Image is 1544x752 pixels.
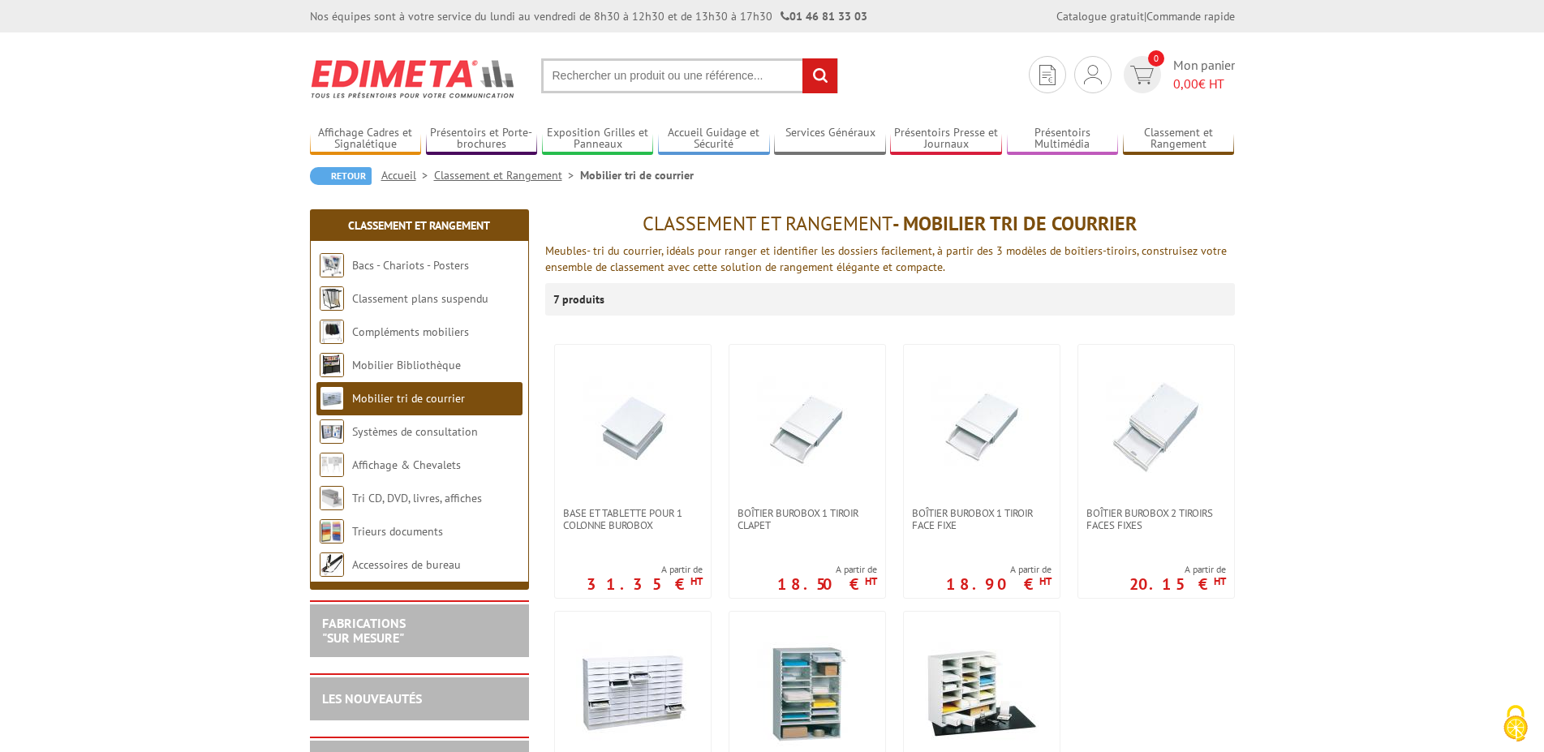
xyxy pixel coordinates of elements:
[310,167,372,185] a: Retour
[865,574,877,588] sup: HT
[322,615,406,646] a: FABRICATIONS"Sur Mesure"
[1148,50,1164,67] span: 0
[802,58,837,93] input: rechercher
[553,283,614,316] p: 7 produits
[946,563,1052,576] span: A partir de
[352,258,469,273] a: Bacs - Chariots - Posters
[738,507,877,531] span: Boîtier Burobox 1 tiroir clapet
[320,353,344,377] img: Mobilier Bibliothèque
[925,369,1039,483] img: Boîtier Burobox 1 tiroir face fixe
[643,211,892,236] span: Classement et Rangement
[320,453,344,477] img: Affichage & Chevalets
[352,391,465,406] a: Mobilier tri de courrier
[320,320,344,344] img: Compléments mobiliers
[381,168,434,183] a: Accueil
[1039,65,1056,85] img: devis rapide
[320,552,344,577] img: Accessoires de bureau
[352,324,469,339] a: Compléments mobiliers
[1078,507,1234,531] a: Boîtier Burobox 2 tiroirs faces fixes
[352,557,461,572] a: Accessoires de bureau
[1173,75,1235,93] span: € HT
[322,690,422,707] a: LES NOUVEAUTÉS
[925,636,1039,750] img: Meuble tri du courrier 18 cases, 3 colonnes
[750,369,864,483] img: Boîtier Burobox 1 tiroir clapet
[1086,507,1226,531] span: Boîtier Burobox 2 tiroirs faces fixes
[1007,126,1119,153] a: Présentoirs Multimédia
[1039,574,1052,588] sup: HT
[1214,574,1226,588] sup: HT
[352,491,482,505] a: Tri CD, DVD, livres, affiches
[576,636,690,750] img: Comptoir Classement 50 Tiroirs Burobox
[320,253,344,277] img: Bacs - Chariots - Posters
[576,369,690,483] img: Base et tablette pour 1 colonne Burobox
[1056,9,1144,24] a: Catalogue gratuit
[352,524,443,539] a: Trieurs documents
[545,213,1235,234] h1: - Mobilier tri de courrier
[541,58,838,93] input: Rechercher un produit ou une référence...
[781,9,867,24] strong: 01 46 81 33 03
[352,458,461,472] a: Affichage & Chevalets
[658,126,770,153] a: Accueil Guidage et Sécurité
[563,507,703,531] span: Base et tablette pour 1 colonne Burobox
[777,563,877,576] span: A partir de
[352,358,461,372] a: Mobilier Bibliothèque
[1099,369,1213,483] img: Boîtier Burobox 2 tiroirs faces fixes
[320,286,344,311] img: Classement plans suspendu
[904,507,1060,531] a: Boîtier Burobox 1 tiroir face fixe
[1120,56,1235,93] a: devis rapide 0 Mon panier 0,00€ HT
[320,486,344,510] img: Tri CD, DVD, livres, affiches
[946,579,1052,589] p: 18.90 €
[580,167,694,183] li: Mobilier tri de courrier
[434,168,580,183] a: Classement et Rangement
[1084,65,1102,84] img: devis rapide
[310,49,517,109] img: Edimeta
[777,579,877,589] p: 18.50 €
[348,218,490,233] a: Classement et Rangement
[352,291,488,306] a: Classement plans suspendu
[1129,563,1226,576] span: A partir de
[729,507,885,531] a: Boîtier Burobox 1 tiroir clapet
[320,419,344,444] img: Systèmes de consultation
[542,126,654,153] a: Exposition Grilles et Panneaux
[750,636,864,750] img: Meuble tri du courrier 12 cases, 2 colonnes
[352,424,478,439] a: Systèmes de consultation
[310,126,422,153] a: Affichage Cadres et Signalétique
[320,386,344,410] img: Mobilier tri de courrier
[587,579,703,589] p: 31.35 €
[545,243,1235,275] p: Meubles- tri du courrier, idéals pour ranger et identifier les dossiers facilement, à partir des ...
[320,519,344,544] img: Trieurs documents
[555,507,711,531] a: Base et tablette pour 1 colonne Burobox
[774,126,886,153] a: Services Généraux
[912,507,1052,531] span: Boîtier Burobox 1 tiroir face fixe
[1173,75,1198,92] span: 0,00
[1129,579,1226,589] p: 20.15 €
[890,126,1002,153] a: Présentoirs Presse et Journaux
[1173,56,1235,93] span: Mon panier
[426,126,538,153] a: Présentoirs et Porte-brochures
[1123,126,1235,153] a: Classement et Rangement
[1487,697,1544,752] button: Cookies (fenêtre modale)
[1146,9,1235,24] a: Commande rapide
[310,8,867,24] div: Nos équipes sont à votre service du lundi au vendredi de 8h30 à 12h30 et de 13h30 à 17h30
[690,574,703,588] sup: HT
[1130,66,1154,84] img: devis rapide
[1056,8,1235,24] div: |
[587,563,703,576] span: A partir de
[1495,703,1536,744] img: Cookies (fenêtre modale)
